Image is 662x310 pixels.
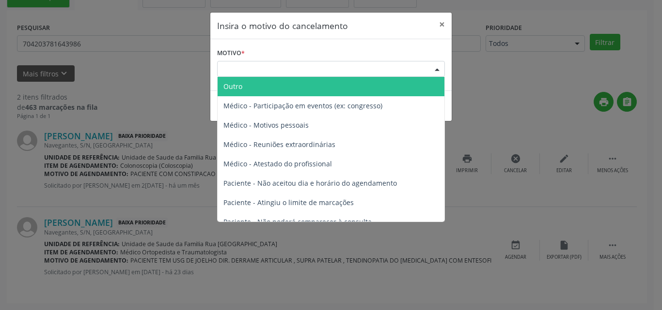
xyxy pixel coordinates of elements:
[223,217,372,226] span: Paciente - Não poderá comparecer à consulta
[223,159,332,168] span: Médico - Atestado do profissional
[223,140,335,149] span: Médico - Reuniões extraordinárias
[223,178,397,188] span: Paciente - Não aceitou dia e horário do agendamento
[223,120,309,130] span: Médico - Motivos pessoais
[223,82,242,91] span: Outro
[432,13,452,36] button: Close
[223,198,354,207] span: Paciente - Atingiu o limite de marcações
[217,46,245,61] label: Motivo
[217,19,348,32] h5: Insira o motivo do cancelamento
[223,101,382,110] span: Médico - Participação em eventos (ex: congresso)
